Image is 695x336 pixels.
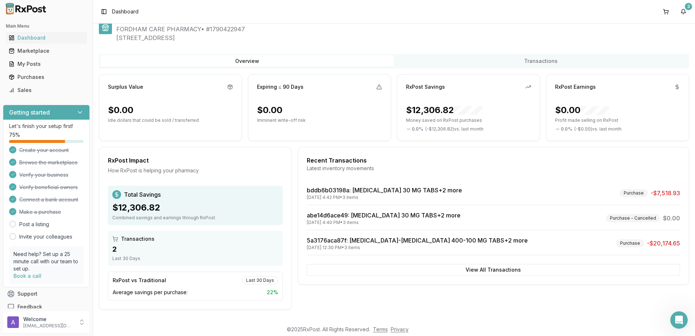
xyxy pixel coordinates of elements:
[307,187,462,194] a: bddb6b03198a: [MEDICAL_DATA] 30 MG TABS+2 more
[112,202,278,213] div: $12,306.82
[108,83,143,91] div: Surplus Value
[307,156,680,165] div: Recent Transactions
[3,3,49,15] img: RxPost Logo
[616,239,644,247] div: Purchase
[257,117,382,123] p: Imminent write-off risk
[394,55,688,67] button: Transactions
[9,108,50,117] h3: Getting started
[19,184,78,191] span: Verify beneficial owners
[561,126,572,132] span: 0.0 %
[6,84,87,97] a: Sales
[3,32,90,44] button: Dashboard
[112,256,278,261] div: Last 30 Days
[670,311,688,329] iframe: Intercom live chat
[3,287,90,300] button: Support
[19,208,61,216] span: Make a purchase
[391,326,409,332] a: Privacy
[9,123,84,130] p: Let's finish your setup first!
[663,214,680,223] span: $0.00
[307,220,461,225] div: [DATE] 4:40 PM • 3 items
[606,214,660,222] div: Purchase - Cancelled
[307,237,528,244] a: 5a3176aca87f: [MEDICAL_DATA]-[MEDICAL_DATA] 400-100 MG TABS+2 more
[555,104,610,116] div: $0.00
[3,58,90,70] button: My Posts
[3,45,90,57] button: Marketplace
[112,8,138,15] nav: breadcrumb
[555,83,596,91] div: RxPost Earnings
[412,126,423,132] span: 0.0 %
[3,71,90,83] button: Purchases
[242,276,278,284] div: Last 30 Days
[17,303,42,311] span: Feedback
[3,300,90,313] button: Feedback
[307,264,680,276] button: View All Transactions
[9,34,84,41] div: Dashboard
[651,189,680,197] span: -$7,518.93
[19,233,72,240] a: Invite your colleagues
[6,57,87,71] a: My Posts
[267,289,278,296] span: 22 %
[23,316,74,323] p: Welcome
[6,23,87,29] h2: Main Menu
[406,117,531,123] p: Money saved on RxPost purchases
[307,212,461,219] a: abe14d6ace49: [MEDICAL_DATA] 30 MG TABS+2 more
[620,189,648,197] div: Purchase
[685,3,692,10] div: 3
[9,47,84,55] div: Marketplace
[112,8,138,15] span: Dashboard
[112,215,278,221] div: Combined savings and earnings through RxPost
[6,44,87,57] a: Marketplace
[6,31,87,44] a: Dashboard
[647,239,680,248] span: -$20,174.65
[19,159,78,166] span: Browse the marketplace
[116,33,689,42] span: [STREET_ADDRESS]
[121,235,154,243] span: Transactions
[307,245,528,251] div: [DATE] 12:30 PM • 3 items
[100,55,394,67] button: Overview
[116,25,689,33] span: FORDHAM CARE PHARMACY • # 1790422947
[124,190,161,199] span: Total Savings
[112,244,278,254] div: 2
[19,171,68,179] span: Verify your business
[555,117,680,123] p: Profit made selling on RxPost
[257,104,282,116] div: $0.00
[257,83,304,91] div: Expiring ≤ 90 Days
[13,251,79,272] p: Need help? Set up a 25 minute call with our team to set up.
[406,104,483,116] div: $12,306.82
[9,131,20,139] span: 75 %
[13,273,41,279] a: Book a call
[406,83,445,91] div: RxPost Savings
[19,221,49,228] a: Post a listing
[3,84,90,96] button: Sales
[113,277,166,284] div: RxPost vs Traditional
[7,316,19,328] img: User avatar
[23,323,74,329] p: [EMAIL_ADDRESS][DOMAIN_NAME]
[574,126,622,132] span: ( - $0.00 ) vs. last month
[113,289,188,296] span: Average savings per purchase:
[6,71,87,84] a: Purchases
[19,196,78,203] span: Connect a bank account
[307,165,680,172] div: Latest inventory movements
[9,87,84,94] div: Sales
[9,60,84,68] div: My Posts
[108,156,283,165] div: RxPost Impact
[373,326,388,332] a: Terms
[108,117,233,123] p: Idle dollars that could be sold / transferred
[108,167,283,174] div: How RxPost is helping your pharmacy
[9,73,84,81] div: Purchases
[307,195,462,200] div: [DATE] 4:42 PM • 3 items
[19,147,69,154] span: Create your account
[108,104,133,116] div: $0.00
[425,126,483,132] span: ( - $12,306.82 ) vs. last month
[678,6,689,17] button: 3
